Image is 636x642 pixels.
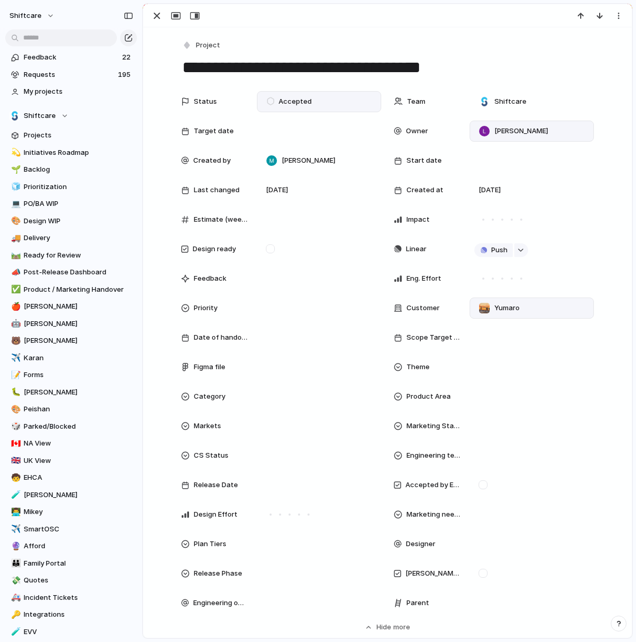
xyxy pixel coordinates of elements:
a: 🧊Prioritization [5,179,137,195]
div: 🚚 [11,232,18,244]
span: Linear [406,244,426,254]
div: 🍎 [11,301,18,313]
span: Parent [406,598,429,608]
div: 🔮Afford [5,538,137,554]
span: [DATE] [479,185,501,195]
div: 💸Quotes [5,572,137,588]
span: Marketing Status [406,421,461,431]
button: 👪 [9,558,20,569]
a: 💫Initiatives Roadmap [5,145,137,161]
span: [PERSON_NAME] [24,319,133,329]
div: 💻 [11,198,18,210]
button: Shiftcare [5,108,137,124]
a: 🐛[PERSON_NAME] [5,384,137,400]
a: 🧪[PERSON_NAME] [5,487,137,503]
div: 🐛 [11,386,18,398]
span: Engineering team [406,450,461,461]
div: 🎨Design WIP [5,213,137,229]
span: Category [194,391,225,402]
span: Feedback [24,52,119,63]
a: 🌱Backlog [5,162,137,177]
div: 🚑 [11,591,18,604]
div: 🇬🇧UK View [5,453,137,469]
a: 🧪EVV [5,624,137,640]
button: 🎲 [9,421,20,432]
span: Quotes [24,575,133,586]
span: NA View [24,438,133,449]
a: Requests195 [5,67,137,83]
div: 🛤️ [11,249,18,261]
div: 🌱 [11,164,18,176]
div: ✈️ [11,523,18,535]
button: 🧒 [9,472,20,483]
div: 🍎[PERSON_NAME] [5,299,137,314]
button: 💻 [9,199,20,209]
a: Projects [5,127,137,143]
span: [PERSON_NAME] [24,490,133,500]
button: 🤖 [9,319,20,329]
span: Eng. Effort [406,273,441,284]
div: 🧒EHCA [5,470,137,486]
span: Team [407,96,425,107]
span: Accepted by Engineering [405,480,461,490]
div: 🧒 [11,472,18,484]
span: SmartOSC [24,524,133,535]
div: 👪 [11,557,18,569]
div: 📣 [11,266,18,279]
span: Marketing needed [406,509,461,520]
span: Mikey [24,507,133,517]
div: 🐻[PERSON_NAME] [5,333,137,349]
span: Projects [24,130,133,141]
a: 💻PO/BA WIP [5,196,137,212]
div: 🤖[PERSON_NAME] [5,316,137,332]
span: [DATE] [266,185,288,195]
span: Accepted [279,96,312,107]
button: 🌱 [9,164,20,175]
span: Customer [406,303,440,313]
span: shiftcare [9,11,42,21]
span: Last changed [194,185,240,195]
span: Scope Target Date [406,332,461,343]
a: 🎨Peishan [5,401,137,417]
div: ✈️SmartOSC [5,521,137,537]
div: 👨‍💻 [11,506,18,518]
a: ✈️Karan [5,350,137,366]
span: Release Phase [194,568,242,579]
span: [PERSON_NAME] [282,155,335,166]
div: 🎲Parked/Blocked [5,419,137,434]
div: 🤖 [11,318,18,330]
span: Design ready [193,244,236,254]
button: 🇬🇧 [9,456,20,466]
span: Integrations [24,609,133,620]
div: 🎨 [11,215,18,227]
div: 🎲 [11,420,18,432]
a: 🚚Delivery [5,230,137,246]
span: EHCA [24,472,133,483]
span: [PERSON_NAME] [24,301,133,312]
div: 🇨🇦NA View [5,436,137,451]
button: 💸 [9,575,20,586]
a: 🚑Incident Tickets [5,590,137,606]
span: Markets [194,421,221,431]
div: 🇬🇧 [11,455,18,467]
span: Push [491,245,508,255]
button: 🔑 [9,609,20,620]
span: Ready for Review [24,250,133,261]
span: My projects [24,86,133,97]
span: Engineering owner [193,598,249,608]
a: 👪Family Portal [5,556,137,571]
span: Initiatives Roadmap [24,147,133,158]
span: Shiftcare [494,96,526,107]
span: Owner [406,126,428,136]
button: 🔮 [9,541,20,551]
button: 🧊 [9,182,20,192]
div: 🐻 [11,335,18,347]
span: Plan Tiers [194,539,226,549]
